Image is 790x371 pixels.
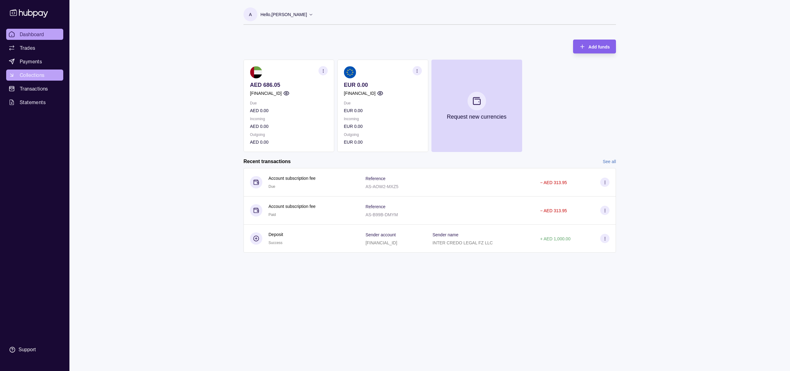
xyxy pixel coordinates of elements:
[432,232,458,237] p: Sender name
[365,204,385,209] p: Reference
[268,241,282,245] span: Success
[431,60,522,152] button: Request new currencies
[20,31,44,38] span: Dashboard
[250,139,328,145] p: AED 0.00
[19,346,36,353] div: Support
[250,66,262,78] img: ae
[268,213,276,217] span: Paid
[365,176,385,181] p: Reference
[6,42,63,53] a: Trades
[344,139,422,145] p: EUR 0.00
[250,90,282,97] p: [FINANCIAL_ID]
[344,131,422,138] p: Outgoing
[268,175,316,182] p: Account subscription fee
[6,56,63,67] a: Payments
[540,208,567,213] p: − AED 313.95
[268,231,283,238] p: Deposit
[20,58,42,65] span: Payments
[6,97,63,108] a: Statements
[243,158,291,165] h2: Recent transactions
[6,343,63,356] a: Support
[20,44,35,52] span: Trades
[344,123,422,130] p: EUR 0.00
[344,66,356,78] img: eu
[573,40,616,53] button: Add funds
[250,100,328,107] p: Due
[365,240,397,245] p: [FINANCIAL_ID]
[249,11,252,18] p: A
[250,107,328,114] p: AED 0.00
[250,123,328,130] p: AED 0.00
[6,29,63,40] a: Dashboard
[540,180,567,185] p: − AED 313.95
[20,71,44,79] span: Collections
[588,44,610,49] span: Add funds
[344,90,376,97] p: [FINANCIAL_ID]
[6,83,63,94] a: Transactions
[540,236,570,241] p: + AED 1,000.00
[6,70,63,81] a: Collections
[344,100,422,107] p: Due
[250,116,328,122] p: Incoming
[365,184,398,189] p: AS-AOW2-MXZ5
[603,158,616,165] a: See all
[344,82,422,88] p: EUR 0.00
[20,85,48,92] span: Transactions
[365,212,398,217] p: AS-B99B-DMYM
[344,107,422,114] p: EUR 0.00
[260,11,307,18] p: Hello, [PERSON_NAME]
[365,232,396,237] p: Sender account
[250,131,328,138] p: Outgoing
[268,203,316,210] p: Account subscription fee
[20,99,46,106] span: Statements
[344,116,422,122] p: Incoming
[447,113,506,120] p: Request new currencies
[432,240,493,245] p: INTER CREDO LEGAL FZ LLC
[268,184,275,189] span: Due
[250,82,328,88] p: AED 686.05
